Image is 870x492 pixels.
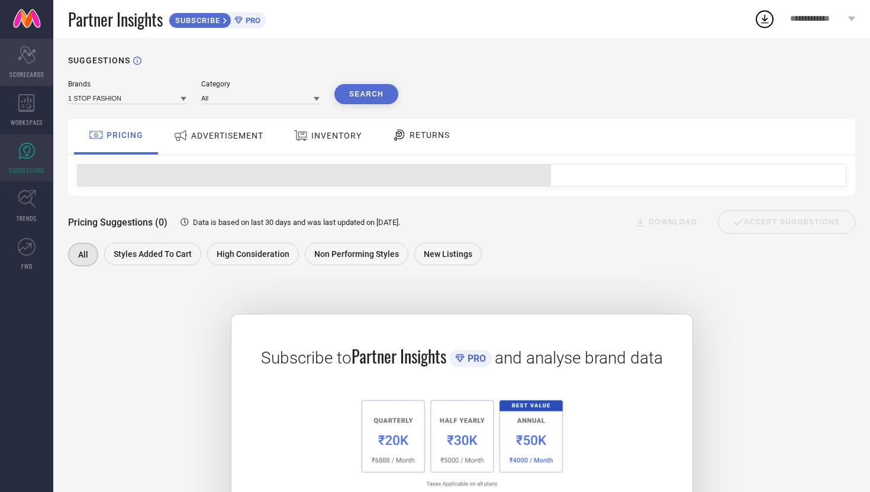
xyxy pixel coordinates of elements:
[754,8,775,30] div: Open download list
[78,250,88,259] span: All
[314,249,399,259] span: Non Performing Styles
[718,210,855,234] div: Accept Suggestions
[352,344,446,368] span: Partner Insights
[21,262,33,271] span: FWD
[243,16,260,25] span: PRO
[169,9,266,28] a: SUBSCRIBEPRO
[114,249,192,259] span: Styles Added To Cart
[68,7,163,31] span: Partner Insights
[193,218,400,227] span: Data is based on last 30 days and was last updated on [DATE] .
[9,166,45,175] span: SUGGESTIONS
[9,70,44,79] span: SCORECARDS
[465,353,486,364] span: PRO
[217,249,289,259] span: High Consideration
[107,130,143,140] span: PRICING
[311,131,362,140] span: INVENTORY
[424,249,472,259] span: New Listings
[410,130,450,140] span: RETURNS
[17,214,37,223] span: TRENDS
[201,80,320,88] div: Category
[191,131,263,140] span: ADVERTISEMENT
[261,348,352,368] span: Subscribe to
[334,84,398,104] button: Search
[11,118,43,127] span: WORKSPACE
[68,217,167,228] span: Pricing Suggestions (0)
[169,16,223,25] span: SUBSCRIBE
[68,56,130,65] h1: SUGGESTIONS
[495,348,663,368] span: and analyse brand data
[68,80,186,88] div: Brands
